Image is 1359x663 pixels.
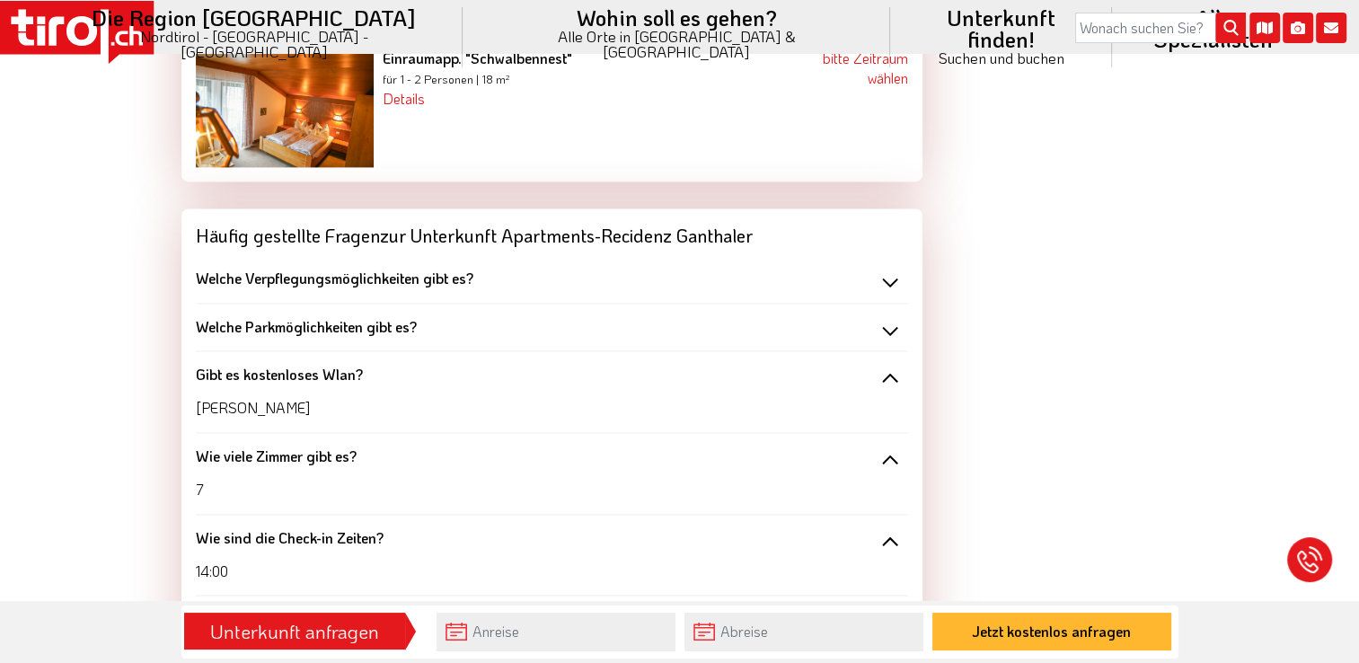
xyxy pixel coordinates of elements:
[196,528,384,547] b: Wie sind die Check-in Zeiten?
[196,317,417,336] b: Welche Parkmöglichkeiten gibt es?
[1316,13,1346,43] i: Kontakt
[380,223,753,248] span: zur Unterkunft Apartments-Recidenz Ganthaler
[484,29,869,59] small: Alle Orte in [GEOGRAPHIC_DATA] & [GEOGRAPHIC_DATA]
[196,385,908,418] div: [PERSON_NAME]
[190,616,400,647] div: Unterkunft anfragen
[912,50,1090,66] small: Suchen und buchen
[1075,13,1246,43] input: Wonach suchen Sie?
[66,29,441,59] small: Nordtirol - [GEOGRAPHIC_DATA] - [GEOGRAPHIC_DATA]
[684,613,923,651] input: Abreise
[1283,13,1313,43] i: Fotogalerie
[383,89,425,108] a: Details
[1249,13,1280,43] i: Karte öffnen
[196,269,473,287] b: Welche Verpflegungsmöglichkeiten gibt es?
[196,446,357,465] b: Wie viele Zimmer gibt es?
[181,208,922,255] div: Häufig gestellte Fragen
[196,49,374,167] img: render-images
[196,548,908,581] div: 14:00
[437,613,675,651] input: Anreise
[196,466,908,499] div: 7
[932,613,1171,650] button: Jetzt kostenlos anfragen
[196,365,363,384] b: Gibt es kostenloses Wlan?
